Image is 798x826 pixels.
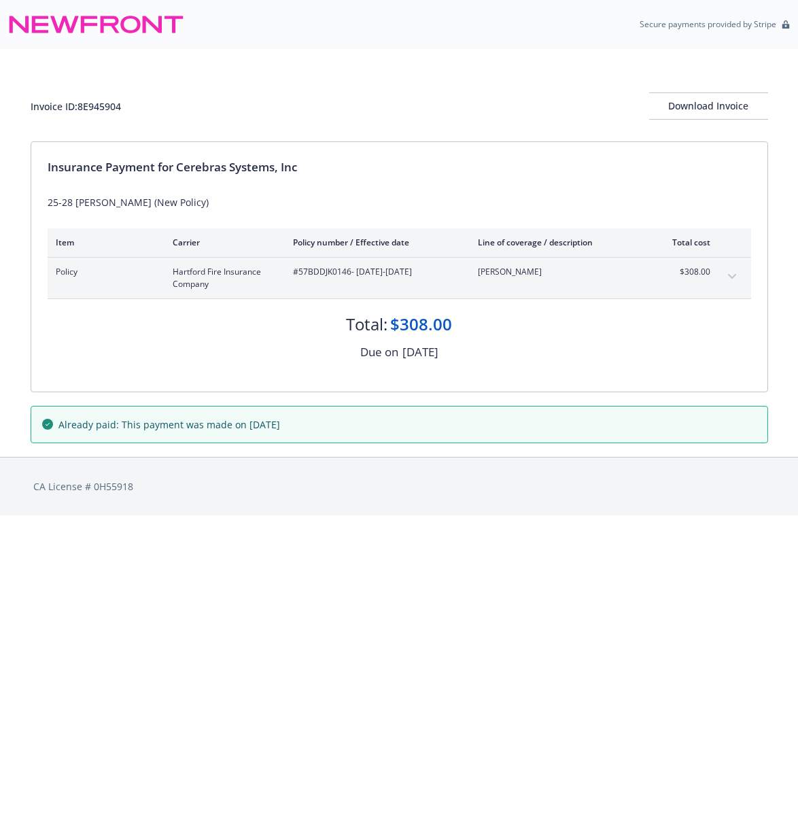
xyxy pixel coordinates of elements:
span: Policy [56,266,151,278]
div: Download Invoice [649,93,768,119]
span: Already paid: This payment was made on [DATE] [58,417,280,432]
div: [DATE] [402,343,438,361]
div: CA License # 0H55918 [33,479,765,494]
div: Line of coverage / description [478,237,638,248]
span: Hartford Fire Insurance Company [173,266,271,290]
div: Total cost [659,237,710,248]
div: Insurance Payment for Cerebras Systems, Inc [48,158,751,176]
span: #57BDDJK0146 - [DATE]-[DATE] [293,266,456,278]
div: Carrier [173,237,271,248]
div: 25-28 [PERSON_NAME] (New Policy) [48,195,751,209]
div: Policy number / Effective date [293,237,456,248]
p: Secure payments provided by Stripe [640,18,776,30]
button: expand content [721,266,743,288]
button: Download Invoice [649,92,768,120]
span: $308.00 [659,266,710,278]
span: [PERSON_NAME] [478,266,638,278]
div: Item [56,237,151,248]
div: $308.00 [390,313,452,336]
div: Invoice ID: 8E945904 [31,99,121,114]
div: PolicyHartford Fire Insurance Company#57BDDJK0146- [DATE]-[DATE][PERSON_NAME]$308.00expand content [48,258,751,298]
div: Due on [360,343,398,361]
div: Total: [346,313,387,336]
